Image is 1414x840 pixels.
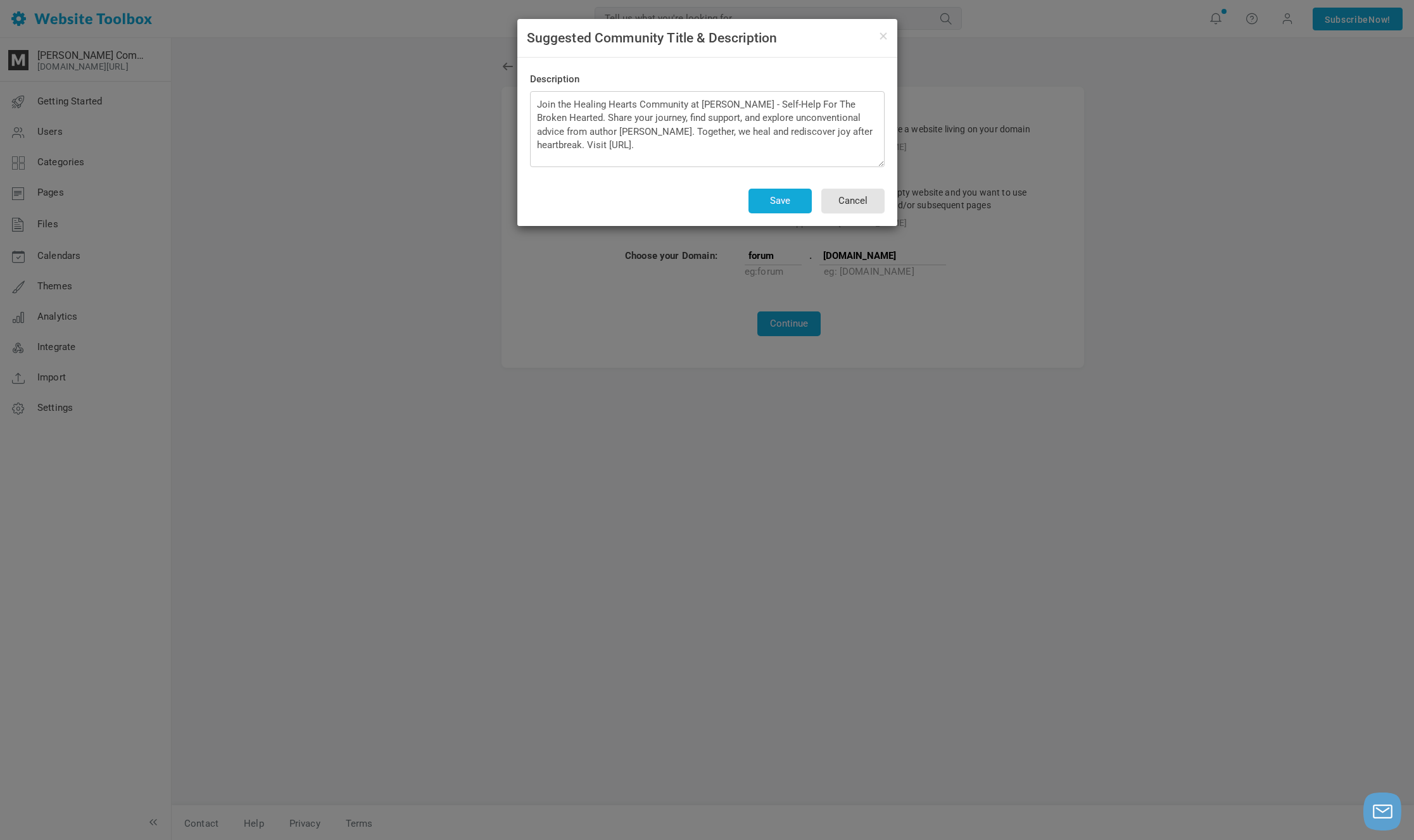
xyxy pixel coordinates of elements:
button: Cancel [821,189,885,213]
button: Launch chat [1363,793,1401,831]
h4: Suggested Community Title & Description [527,28,888,47]
label: Description [530,70,619,88]
textarea: Join the Healing Hearts Community at [PERSON_NAME] - Self-Help For The Broken Hearted. Share your... [530,91,885,167]
button: Save [748,189,812,213]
